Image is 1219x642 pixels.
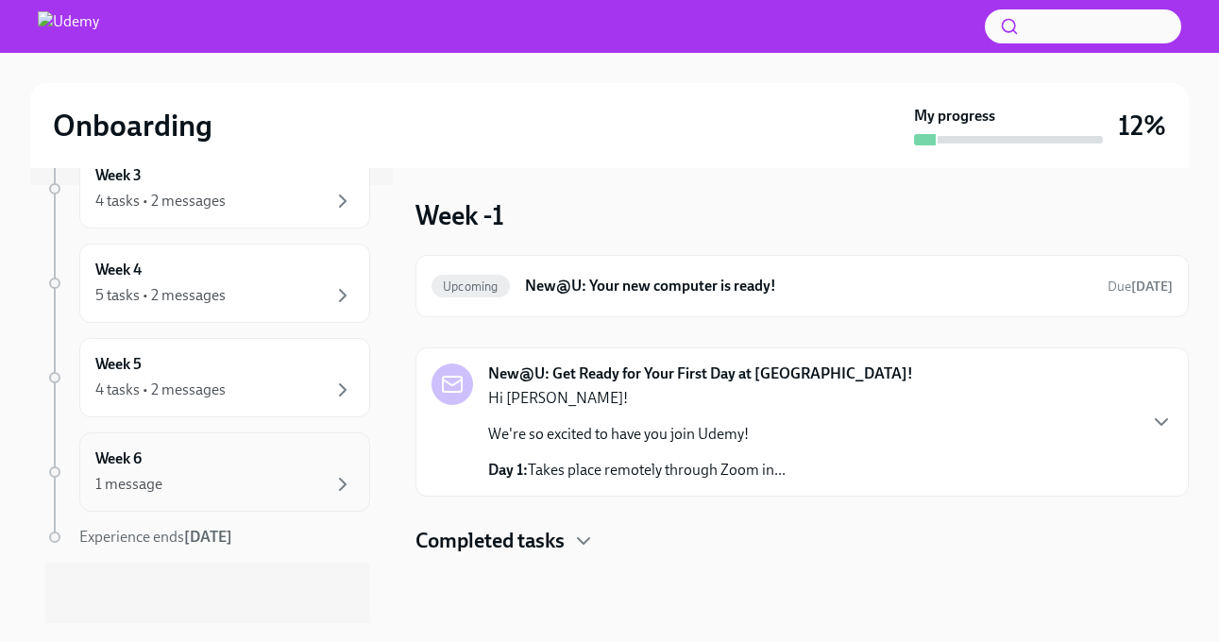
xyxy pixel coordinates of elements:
[488,388,786,409] p: Hi [PERSON_NAME]!
[45,338,370,417] a: Week 54 tasks • 2 messages
[432,279,510,294] span: Upcoming
[53,107,212,144] h2: Onboarding
[45,149,370,228] a: Week 34 tasks • 2 messages
[415,198,504,232] h3: Week -1
[95,191,226,211] div: 4 tasks • 2 messages
[38,11,99,42] img: Udemy
[415,527,565,555] h4: Completed tasks
[1108,279,1173,295] span: Due
[95,165,142,186] h6: Week 3
[95,448,142,469] h6: Week 6
[95,260,142,280] h6: Week 4
[79,528,232,546] span: Experience ends
[95,354,142,375] h6: Week 5
[95,474,162,495] div: 1 message
[525,276,1092,296] h6: New@U: Your new computer is ready!
[1131,279,1173,295] strong: [DATE]
[488,424,786,445] p: We're so excited to have you join Udemy!
[1108,278,1173,296] span: September 20th, 2025 16:00
[432,271,1173,301] a: UpcomingNew@U: Your new computer is ready!Due[DATE]
[95,285,226,306] div: 5 tasks • 2 messages
[415,527,1189,555] div: Completed tasks
[914,106,995,127] strong: My progress
[184,528,232,546] strong: [DATE]
[488,461,528,479] strong: Day 1:
[1118,109,1166,143] h3: 12%
[95,380,226,400] div: 4 tasks • 2 messages
[488,363,913,384] strong: New@U: Get Ready for Your First Day at [GEOGRAPHIC_DATA]!
[45,244,370,323] a: Week 45 tasks • 2 messages
[45,432,370,512] a: Week 61 message
[488,460,786,481] p: Takes place remotely through Zoom in...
